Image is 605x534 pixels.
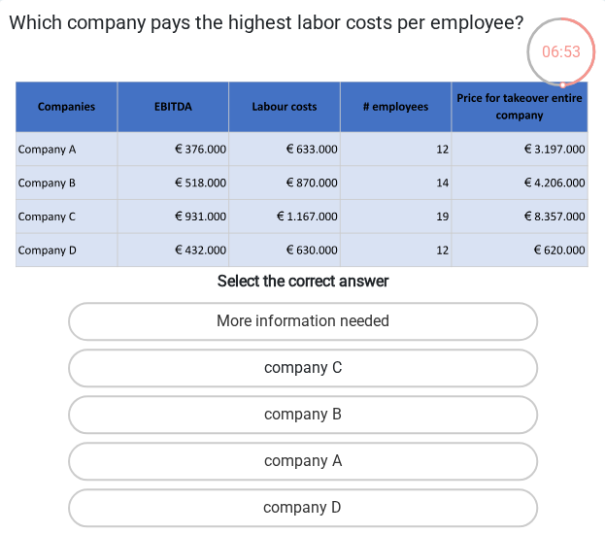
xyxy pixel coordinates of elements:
[68,395,538,434] label: company B
[524,16,597,64] div: 06:53
[68,488,538,527] label: company D
[68,349,538,387] label: company C
[68,302,538,341] label: More information needed
[8,268,597,290] h6: Select the correct answer
[8,8,524,66] p: Which company pays the highest labor costs per employee?
[68,442,538,481] label: company A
